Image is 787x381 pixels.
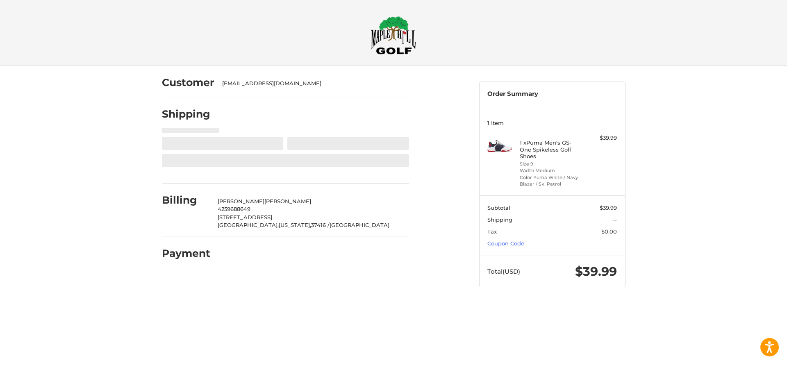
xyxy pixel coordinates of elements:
[585,134,617,142] div: $39.99
[600,204,617,211] span: $39.99
[218,222,279,228] span: [GEOGRAPHIC_DATA],
[279,222,311,228] span: [US_STATE],
[487,216,512,223] span: Shipping
[487,268,520,275] span: Total (USD)
[520,167,582,174] li: Width Medium
[487,120,617,126] h3: 1 Item
[218,198,264,204] span: [PERSON_NAME]
[218,214,272,220] span: [STREET_ADDRESS]
[520,139,582,159] h4: 1 x Puma Men's GS-One Spikeless Golf Shoes
[487,240,524,247] a: Coupon Code
[162,108,210,120] h2: Shipping
[162,194,210,206] h2: Billing
[162,247,210,260] h2: Payment
[487,204,510,211] span: Subtotal
[218,206,250,212] span: 4259688649
[371,16,416,54] img: Maple Hill Golf
[162,76,214,89] h2: Customer
[601,228,617,235] span: $0.00
[311,222,330,228] span: 37416 /
[264,198,311,204] span: [PERSON_NAME]
[222,79,401,88] div: [EMAIL_ADDRESS][DOMAIN_NAME]
[520,161,582,168] li: Size 9
[613,216,617,223] span: --
[487,90,617,98] h3: Order Summary
[520,174,582,188] li: Color Puma White / Navy Blazer / Ski Patrol
[575,264,617,279] span: $39.99
[330,222,389,228] span: [GEOGRAPHIC_DATA]
[487,228,497,235] span: Tax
